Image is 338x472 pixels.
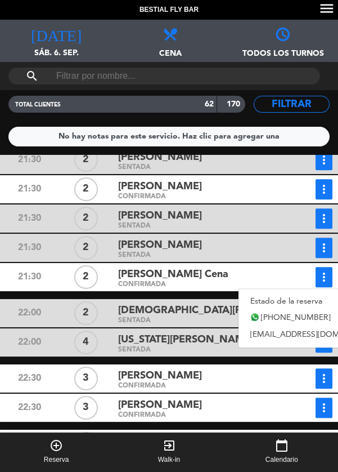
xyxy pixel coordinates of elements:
[317,153,331,167] i: more_vert
[1,238,58,258] div: 21:30
[1,267,58,287] div: 21:30
[316,368,332,389] button: more_vert
[25,69,39,83] i: search
[118,282,280,287] div: CONFIRMADA
[118,302,280,319] span: [DEMOGRAPHIC_DATA][PERSON_NAME]
[74,331,98,354] div: 4
[261,311,331,324] span: [PHONE_NUMBER]
[112,433,225,472] button: exit_to_appWalk-in
[118,384,280,389] div: CONFIRMADA
[49,439,63,452] i: add_circle_outline
[162,439,175,452] i: exit_to_app
[58,130,280,143] div: No hay notas para este servicio. Haz clic para agregar una
[118,266,228,283] span: [PERSON_NAME] Cena
[118,253,280,258] div: SENTADA
[317,241,331,255] i: more_vert
[316,238,332,258] button: more_vert
[316,208,332,229] button: more_vert
[1,150,58,170] div: 21:30
[1,179,58,199] div: 21:30
[118,149,202,166] span: [PERSON_NAME]
[317,270,331,284] i: more_vert
[118,348,280,353] div: SENTADA
[118,179,202,195] span: [PERSON_NAME]
[1,368,58,389] div: 22:30
[74,207,98,230] div: 2
[74,148,98,172] div: 2
[254,96,330,113] button: Filtrar
[227,100,242,108] strong: 170
[44,455,69,466] span: Reserva
[118,208,202,224] span: [PERSON_NAME]
[118,368,202,384] span: [PERSON_NAME]
[158,455,181,466] span: Walk-in
[55,68,273,84] input: Filtrar por nombre...
[74,236,98,260] div: 2
[118,318,280,323] div: SENTADA
[74,177,98,201] div: 2
[118,194,280,199] div: CONFIRMADA
[205,100,214,108] strong: 62
[317,372,331,385] i: more_vert
[118,165,280,170] div: SENTADA
[1,332,58,353] div: 22:00
[316,179,332,199] button: more_vert
[139,5,199,16] span: Bestial Fly Bar
[316,267,332,287] button: more_vert
[74,301,98,325] div: 2
[15,102,61,108] span: TOTAL CLIENTES
[118,332,254,348] span: [US_STATE][PERSON_NAME]
[1,398,58,418] div: 22:30
[74,396,98,420] div: 3
[226,433,338,472] button: calendar_todayCalendario
[1,208,58,229] div: 21:30
[265,455,298,466] span: Calendario
[74,367,98,390] div: 3
[275,439,289,452] i: calendar_today
[118,224,280,229] div: SENTADA
[317,212,331,225] i: more_vert
[1,303,58,323] div: 22:00
[317,182,331,196] i: more_vert
[74,432,98,456] div: 2
[74,265,98,289] div: 2
[31,25,82,41] i: [DATE]
[118,397,202,413] span: [PERSON_NAME]
[317,401,331,415] i: more_vert
[118,413,280,418] div: CONFIRMADA
[316,150,332,170] button: more_vert
[118,237,202,253] span: [PERSON_NAME]
[316,398,332,418] button: more_vert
